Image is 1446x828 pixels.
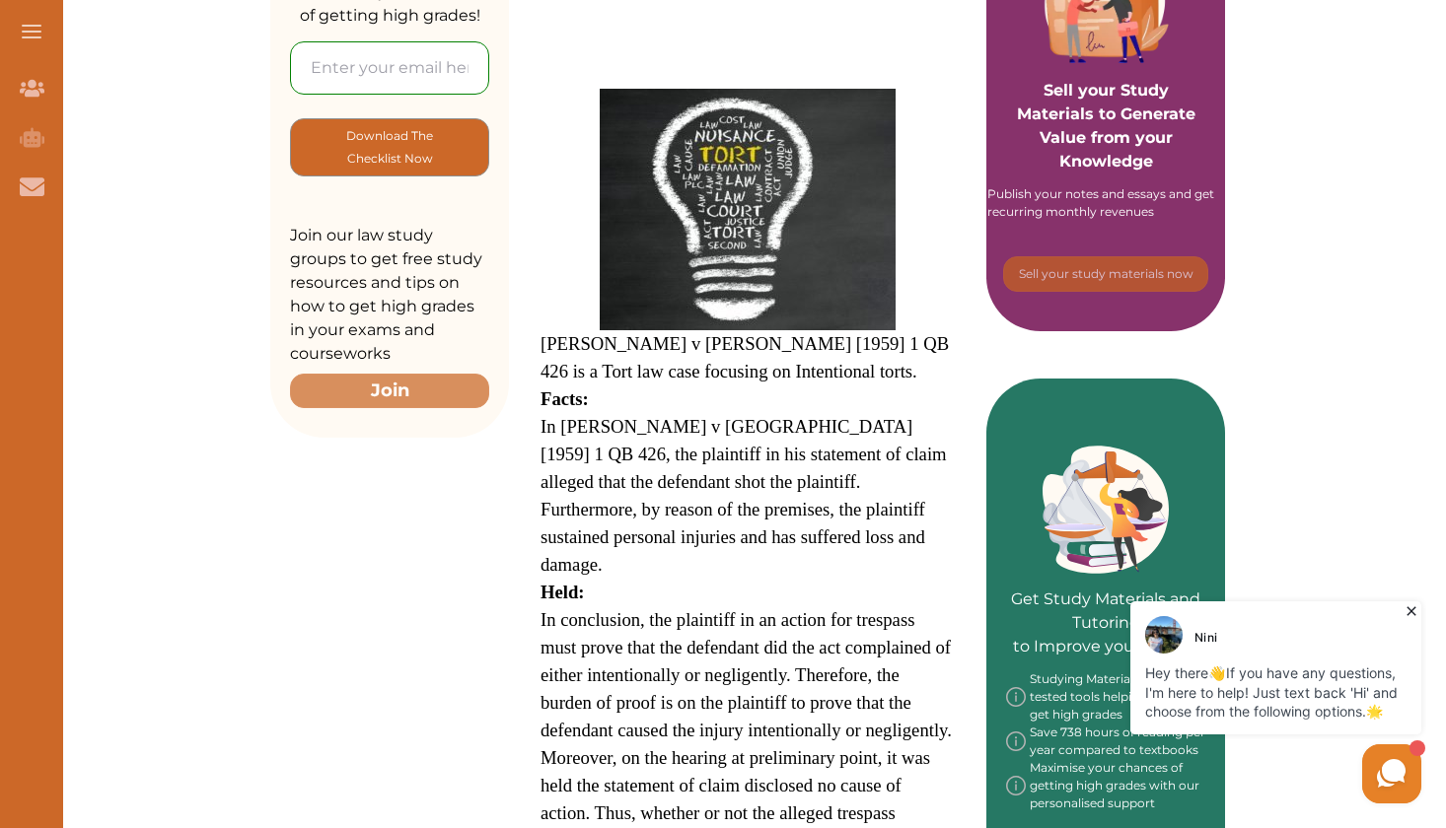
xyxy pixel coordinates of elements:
[541,388,589,409] strong: Facts:
[330,124,449,171] p: Download The Checklist Now
[973,596,1426,808] iframe: HelpCrunch
[541,609,952,740] span: In conclusion, the plaintiff in an action for trespass must prove that the defendant did the act ...
[987,185,1224,221] div: Publish your notes and essays and get recurring monthly revenues
[1006,24,1205,173] p: Sell your Study Materials to Generate Value from your Knowledge
[1006,532,1205,658] p: Get Study Materials and Tutoring to Improve your Grades
[600,89,896,330] img: Tort-Law-feature-300x245.jpg
[541,582,585,602] strong: Held:
[1043,446,1169,574] img: Green card image
[290,224,489,366] p: Join our law study groups to get free study resources and tips on how to get high grades in your ...
[290,41,489,95] input: Enter your email here
[290,118,489,176] button: [object Object]
[541,416,947,575] span: In [PERSON_NAME] v [GEOGRAPHIC_DATA] [1959] 1 QB 426, the plaintiff in his statement of claim all...
[541,333,949,381] span: [PERSON_NAME] v [PERSON_NAME] [1959] 1 QB 426 is a Tort law case focusing on Intentional torts.
[1003,256,1208,292] button: [object Object]
[290,374,489,408] button: Join
[1019,265,1193,283] p: Sell your study materials now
